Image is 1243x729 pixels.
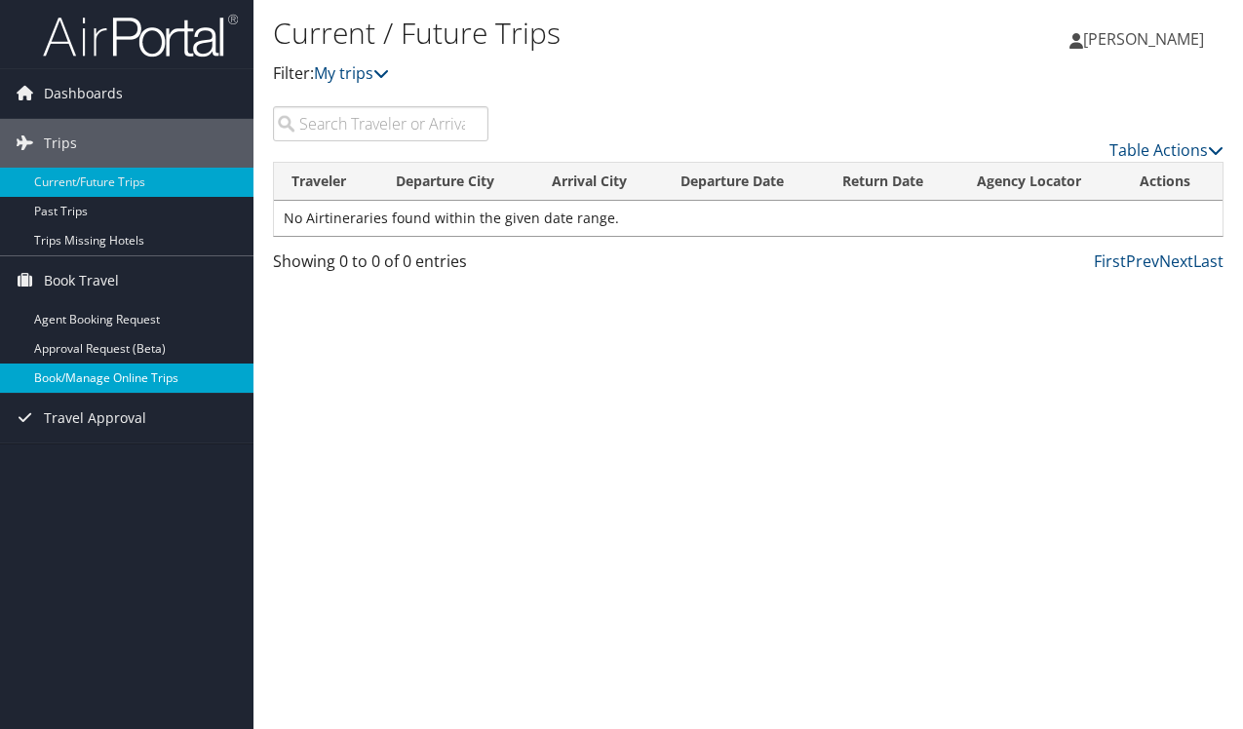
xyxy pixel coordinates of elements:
th: Arrival City: activate to sort column ascending [534,163,663,201]
th: Actions [1122,163,1223,201]
span: Travel Approval [44,394,146,442]
span: Dashboards [44,69,123,118]
td: No Airtineraries found within the given date range. [274,201,1223,236]
a: Table Actions [1109,139,1224,161]
span: Book Travel [44,256,119,305]
a: My trips [314,62,389,84]
a: Next [1159,250,1193,272]
div: Showing 0 to 0 of 0 entries [273,249,488,283]
a: [PERSON_NAME] [1069,10,1224,68]
span: Trips [44,119,77,168]
th: Departure Date: activate to sort column descending [663,163,825,201]
input: Search Traveler or Arrival City [273,106,488,141]
th: Agency Locator: activate to sort column ascending [959,163,1122,201]
a: Prev [1126,250,1159,272]
h1: Current / Future Trips [273,13,907,54]
th: Traveler: activate to sort column ascending [274,163,378,201]
th: Return Date: activate to sort column ascending [825,163,960,201]
img: airportal-logo.png [43,13,238,58]
a: First [1094,250,1126,272]
th: Departure City: activate to sort column ascending [378,163,534,201]
span: [PERSON_NAME] [1083,28,1204,50]
p: Filter: [273,61,907,87]
a: Last [1193,250,1224,272]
